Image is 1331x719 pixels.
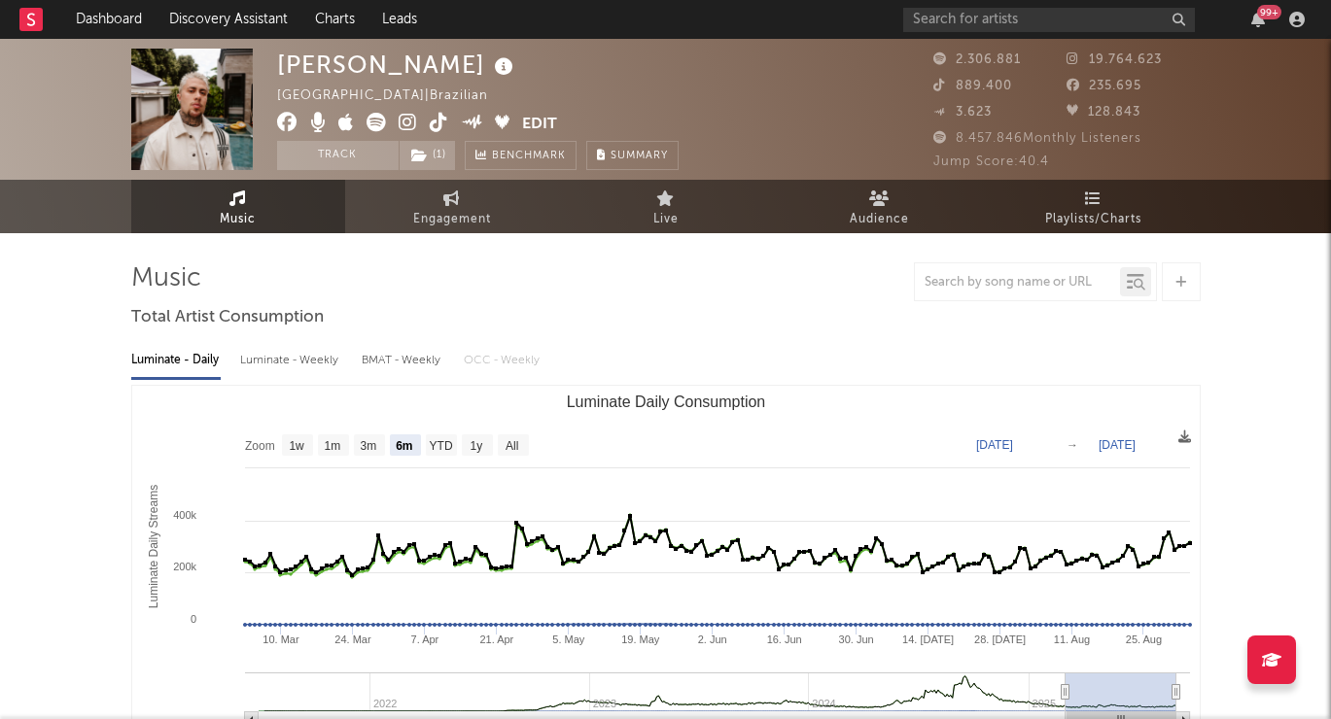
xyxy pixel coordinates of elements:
[933,106,992,119] span: 3.623
[131,306,324,329] span: Total Artist Consumption
[773,180,987,233] a: Audience
[399,141,456,170] span: ( 1 )
[987,180,1201,233] a: Playlists/Charts
[277,141,399,170] button: Track
[245,439,275,453] text: Zoom
[190,613,195,625] text: 0
[220,208,256,231] span: Music
[240,344,342,377] div: Luminate - Weekly
[838,633,873,645] text: 30. Jun
[902,633,954,645] text: 14. [DATE]
[396,439,412,453] text: 6m
[1125,633,1161,645] text: 25. Aug
[976,438,1013,452] text: [DATE]
[146,485,159,608] text: Luminate Daily Streams
[410,633,438,645] text: 7. Apr
[611,151,668,161] span: Summary
[362,344,444,377] div: BMAT - Weekly
[131,344,221,377] div: Luminate - Daily
[173,561,196,572] text: 200k
[289,439,304,453] text: 1w
[1067,53,1162,66] span: 19.764.623
[263,633,299,645] text: 10. Mar
[850,208,909,231] span: Audience
[1053,633,1089,645] text: 11. Aug
[479,633,513,645] text: 21. Apr
[933,132,1141,145] span: 8.457.846 Monthly Listeners
[974,633,1026,645] text: 28. [DATE]
[1067,438,1078,452] text: →
[324,439,340,453] text: 1m
[429,439,452,453] text: YTD
[131,180,345,233] a: Music
[505,439,517,453] text: All
[492,145,566,168] span: Benchmark
[903,8,1195,32] input: Search for artists
[400,141,455,170] button: (1)
[345,180,559,233] a: Engagement
[1045,208,1141,231] span: Playlists/Charts
[586,141,679,170] button: Summary
[413,208,491,231] span: Engagement
[1099,438,1136,452] text: [DATE]
[933,155,1049,168] span: Jump Score: 40.4
[653,208,679,231] span: Live
[1067,80,1141,92] span: 235.695
[566,394,765,410] text: Luminate Daily Consumption
[277,85,510,108] div: [GEOGRAPHIC_DATA] | Brazilian
[334,633,371,645] text: 24. Mar
[621,633,660,645] text: 19. May
[766,633,801,645] text: 16. Jun
[915,275,1120,291] input: Search by song name or URL
[465,141,577,170] a: Benchmark
[1251,12,1265,27] button: 99+
[360,439,376,453] text: 3m
[470,439,482,453] text: 1y
[1067,106,1140,119] span: 128.843
[933,80,1012,92] span: 889.400
[697,633,726,645] text: 2. Jun
[559,180,773,233] a: Live
[173,509,196,521] text: 400k
[933,53,1021,66] span: 2.306.881
[277,49,518,81] div: [PERSON_NAME]
[522,113,557,137] button: Edit
[552,633,585,645] text: 5. May
[1257,5,1281,19] div: 99 +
